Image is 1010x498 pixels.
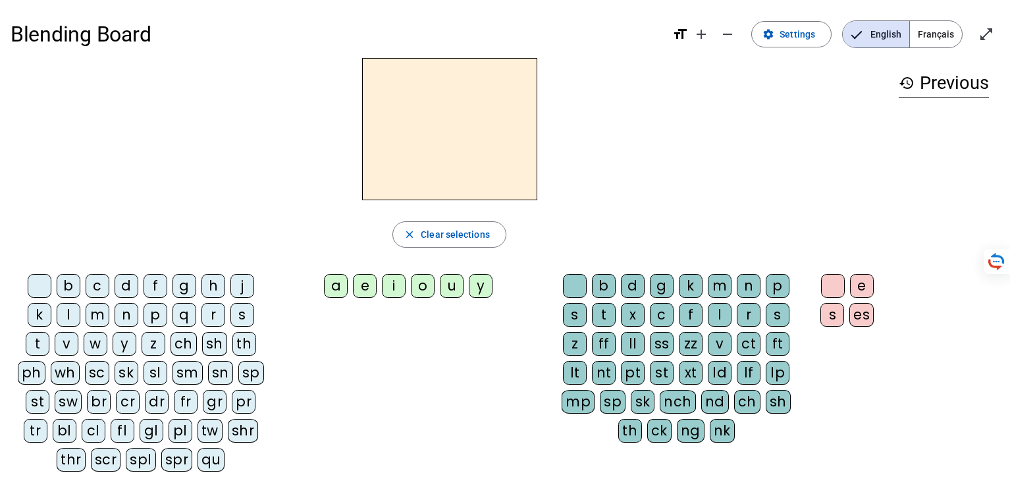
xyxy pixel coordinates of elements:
[973,21,999,47] button: Enter full screen
[679,361,703,385] div: xt
[82,419,105,443] div: cl
[171,332,197,356] div: ch
[592,303,616,327] div: t
[766,332,789,356] div: ft
[169,419,192,443] div: pl
[734,390,760,414] div: ch
[232,332,256,356] div: th
[621,274,645,298] div: d
[26,332,49,356] div: t
[404,229,415,240] mat-icon: close
[145,390,169,414] div: dr
[766,390,791,414] div: sh
[820,303,844,327] div: s
[647,419,672,443] div: ck
[621,332,645,356] div: ll
[679,274,703,298] div: k
[142,332,165,356] div: z
[899,69,989,98] h3: Previous
[91,448,121,472] div: scr
[710,419,735,443] div: nk
[87,390,111,414] div: br
[208,361,233,385] div: sn
[173,274,196,298] div: g
[708,332,731,356] div: v
[57,303,80,327] div: l
[679,303,703,327] div: f
[421,227,490,242] span: Clear selections
[650,332,674,356] div: ss
[198,419,223,443] div: tw
[140,419,163,443] div: gl
[592,361,616,385] div: nt
[563,361,587,385] div: lt
[766,274,789,298] div: p
[737,361,760,385] div: lf
[766,361,789,385] div: lp
[978,26,994,42] mat-icon: open_in_full
[440,274,464,298] div: u
[592,332,616,356] div: ff
[53,419,76,443] div: bl
[203,390,226,414] div: gr
[562,390,595,414] div: mp
[144,303,167,327] div: p
[780,26,815,42] span: Settings
[55,332,78,356] div: v
[910,21,962,47] span: Français
[84,332,107,356] div: w
[174,390,198,414] div: fr
[708,303,731,327] div: l
[672,26,688,42] mat-icon: format_size
[660,390,696,414] div: nch
[899,75,915,91] mat-icon: history
[737,332,760,356] div: ct
[230,303,254,327] div: s
[843,21,909,47] span: English
[650,303,674,327] div: c
[600,390,625,414] div: sp
[201,303,225,327] div: r
[173,303,196,327] div: q
[411,274,435,298] div: o
[85,361,109,385] div: sc
[26,390,49,414] div: st
[382,274,406,298] div: i
[621,303,645,327] div: x
[679,332,703,356] div: zz
[115,303,138,327] div: n
[563,332,587,356] div: z
[161,448,193,472] div: spr
[708,361,731,385] div: ld
[126,448,156,472] div: spl
[202,332,227,356] div: sh
[201,274,225,298] div: h
[688,21,714,47] button: Increase font size
[115,274,138,298] div: d
[55,390,82,414] div: sw
[737,274,760,298] div: n
[115,361,138,385] div: sk
[592,274,616,298] div: b
[144,361,167,385] div: sl
[392,221,506,248] button: Clear selections
[86,303,109,327] div: m
[198,448,225,472] div: qu
[28,303,51,327] div: k
[751,21,832,47] button: Settings
[86,274,109,298] div: c
[144,274,167,298] div: f
[737,303,760,327] div: r
[693,26,709,42] mat-icon: add
[720,26,735,42] mat-icon: remove
[116,390,140,414] div: cr
[766,303,789,327] div: s
[621,361,645,385] div: pt
[631,390,654,414] div: sk
[113,332,136,356] div: y
[762,28,774,40] mat-icon: settings
[618,419,642,443] div: th
[701,390,729,414] div: nd
[11,13,662,55] h1: Blending Board
[173,361,203,385] div: sm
